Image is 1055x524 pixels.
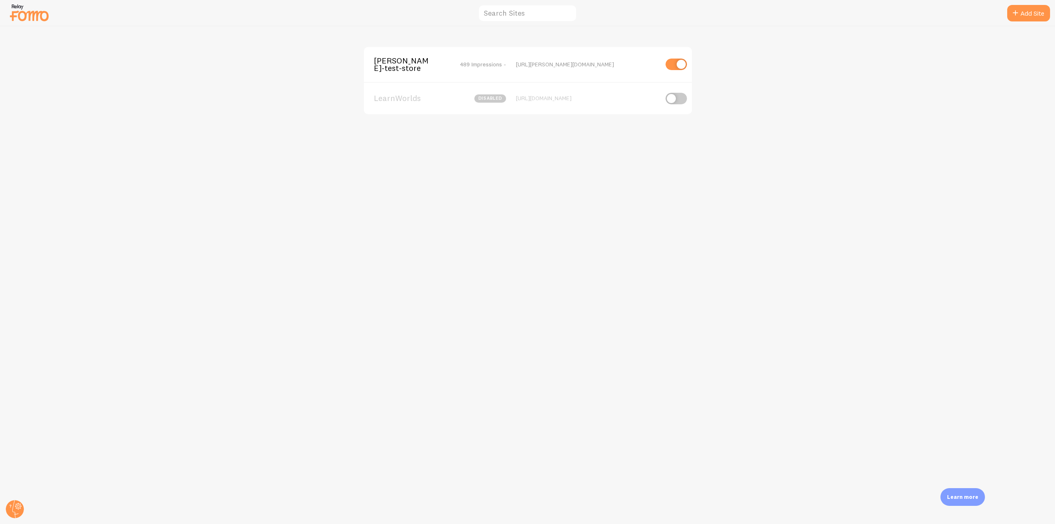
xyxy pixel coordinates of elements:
div: [URL][PERSON_NAME][DOMAIN_NAME] [516,61,658,68]
span: LearnWorlds [374,94,440,102]
span: disabled [474,94,506,103]
p: Learn more [947,493,978,501]
div: Learn more [940,488,985,506]
div: [URL][DOMAIN_NAME] [516,94,658,102]
span: [PERSON_NAME]-test-store [374,57,440,72]
img: fomo-relay-logo-orange.svg [9,2,50,23]
span: 489 Impressions - [460,61,506,68]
